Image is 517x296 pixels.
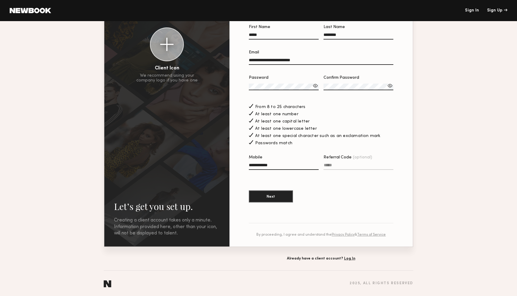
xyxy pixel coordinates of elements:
[249,155,319,160] div: Mobile
[353,155,372,160] span: (optional)
[249,84,319,90] input: Password
[324,76,393,80] div: Confirm Password
[155,66,179,71] div: Client Icon
[324,155,393,160] div: Referral Code
[114,200,220,212] h2: Let’s get you set up.
[255,119,310,124] span: At least one capital letter
[324,163,393,170] input: Referral Code(optional)
[324,33,393,40] input: Last Name
[255,127,317,131] span: At least one lowercase letter
[465,8,479,13] a: Sign In
[255,105,306,109] span: From 8 to 25 characters
[332,233,355,237] a: Privacy Policy
[229,257,413,261] div: Already have a client account?
[249,25,319,29] div: First Name
[255,112,298,116] span: At least one number
[249,163,319,170] input: Mobile
[487,8,507,13] div: Sign Up
[255,134,381,138] span: At least one special character such as an exclamation mark
[249,76,319,80] div: Password
[324,25,393,29] div: Last Name
[344,257,355,260] a: Log In
[136,73,198,83] div: We recommend using your company logo if you have one
[324,84,393,90] input: Confirm Password
[255,141,292,145] span: Passwords match
[249,50,393,55] div: Email
[114,217,220,237] div: Creating a client account takes only a minute. Information provided here, other than your icon, w...
[249,190,293,202] button: Next
[357,233,386,237] a: Terms of Service
[249,58,393,65] input: Email
[350,282,413,285] div: 2025 , all rights reserved
[249,233,393,237] div: By proceeding, I agree and understand the &
[249,33,319,40] input: First Name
